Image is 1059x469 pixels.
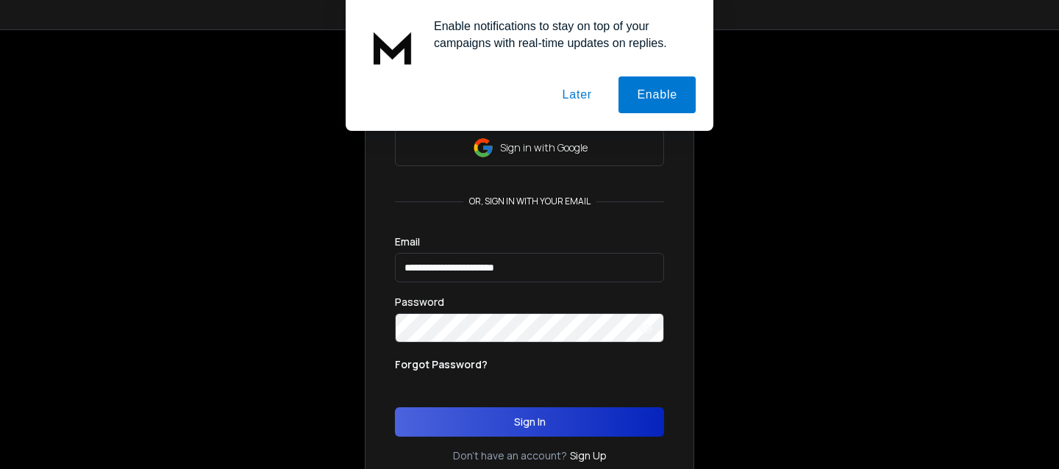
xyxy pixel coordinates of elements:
[395,357,488,372] p: Forgot Password?
[453,448,567,463] p: Don't have an account?
[543,76,610,113] button: Later
[618,76,696,113] button: Enable
[422,18,696,51] div: Enable notifications to stay on top of your campaigns with real-time updates on replies.
[395,237,420,247] label: Email
[395,407,664,437] button: Sign In
[395,297,444,307] label: Password
[463,196,596,207] p: or, sign in with your email
[395,129,664,166] button: Sign in with Google
[363,18,422,76] img: notification icon
[500,140,588,155] p: Sign in with Google
[570,448,607,463] a: Sign Up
